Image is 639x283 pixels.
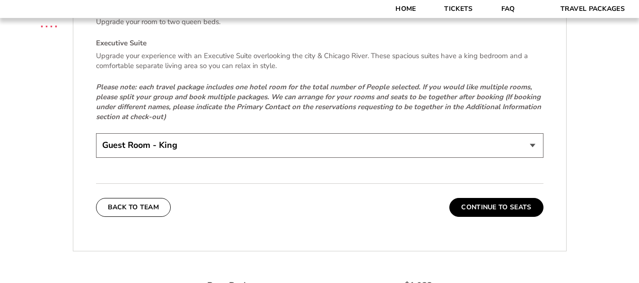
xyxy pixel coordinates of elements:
p: Upgrade your experience with an Executive Suite overlooking the city & Chicago River. These spaci... [96,51,543,71]
button: Back To Team [96,198,171,217]
button: Continue To Seats [449,198,543,217]
img: CBS Sports Thanksgiving Classic [28,5,70,46]
em: Please note: each travel package includes one hotel room for the total number of People selected.... [96,82,541,121]
h4: Executive Suite [96,38,543,48]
